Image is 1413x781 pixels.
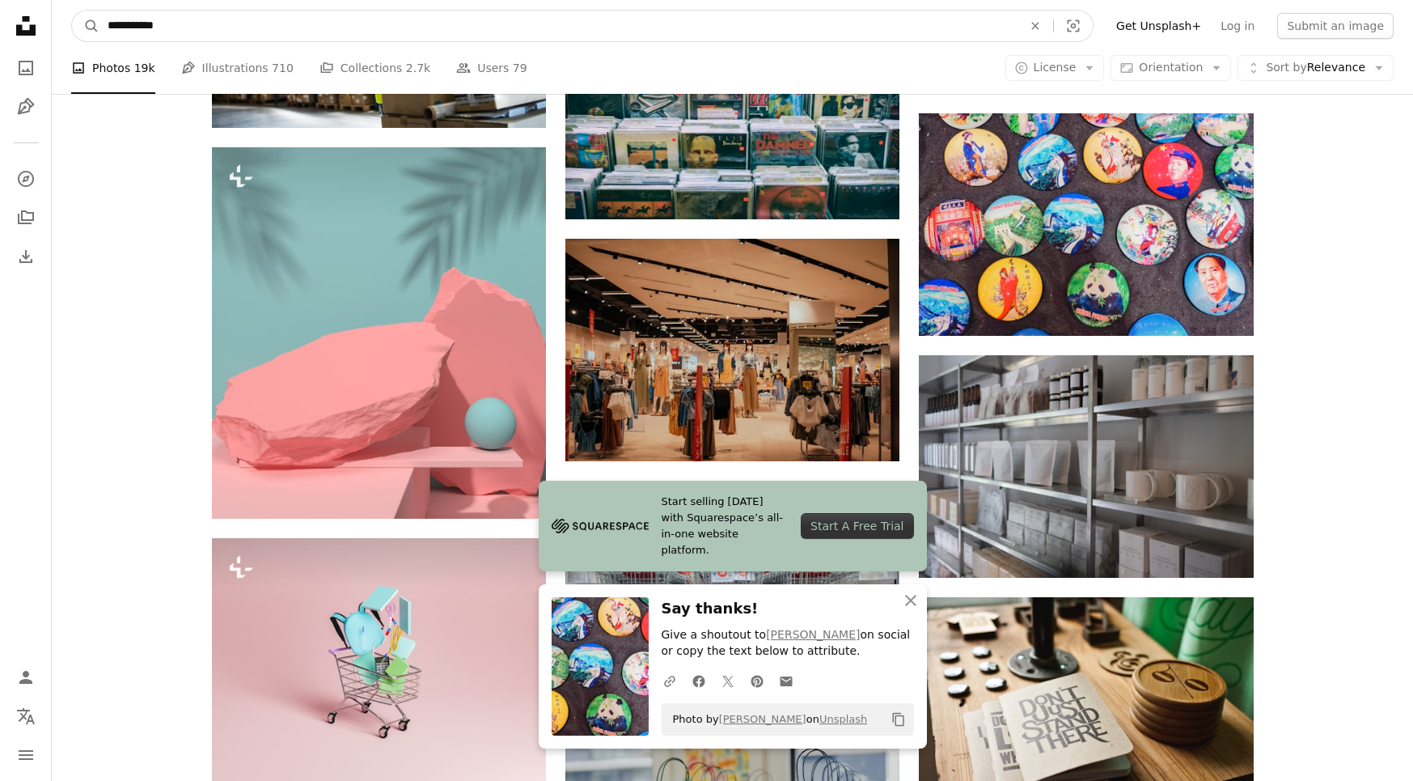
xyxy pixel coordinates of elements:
button: Language [10,700,42,732]
a: Explore [10,163,42,195]
a: [PERSON_NAME] [766,628,860,641]
button: Clear [1017,11,1053,41]
span: 79 [513,59,527,77]
a: Share on Pinterest [742,664,772,697]
p: Give a shoutout to on social or copy the text below to attribute. [662,627,914,660]
button: Submit an image [1277,13,1394,39]
button: License [1005,55,1105,81]
a: Illustrations [10,91,42,123]
a: A store filled with lots of different types of clothing [565,342,899,357]
a: shopping cart with school supplies falling inside it with pastel red minimalistic background. con... [212,656,546,671]
span: Photo by on [665,707,868,732]
a: three gray papers near round brown wooden boards on table [919,715,1253,730]
a: Download History [10,240,42,273]
span: Orientation [1139,61,1203,74]
a: a shelf with many white containers on it [919,459,1253,473]
img: file-1705255347840-230a6ab5bca9image [552,514,649,538]
a: Share on Facebook [684,664,713,697]
a: A bunch of buttons that are sitting on the ground [919,217,1253,231]
img: A store filled with lots of different types of clothing [565,239,899,461]
button: Copy to clipboard [885,706,912,733]
a: abstract background for product presentation, podium display, minimal pastel rock scene, 3d rende... [212,325,546,340]
a: Collections [10,202,42,234]
img: A bunch of buttons that are sitting on the ground [919,113,1253,336]
span: Relevance [1266,60,1365,76]
button: Menu [10,739,42,771]
div: Start A Free Trial [801,513,913,539]
a: Users 79 [456,42,527,94]
a: Share over email [772,664,801,697]
a: Photos [10,52,42,84]
form: Find visuals sitewide [71,10,1094,42]
span: 2.7k [406,59,430,77]
a: Log in / Sign up [10,661,42,694]
button: Sort byRelevance [1237,55,1394,81]
span: 710 [272,59,294,77]
button: Orientation [1111,55,1231,81]
a: Share on Twitter [713,664,742,697]
a: Home — Unsplash [10,10,42,45]
img: abstract background for product presentation, podium display, minimal pastel rock scene, 3d rende... [212,147,546,520]
button: Search Unsplash [72,11,99,41]
a: Collections 2.7k [319,42,430,94]
span: License [1034,61,1077,74]
a: Start selling [DATE] with Squarespace’s all-in-one website platform.Start A Free Trial [539,481,927,571]
span: Sort by [1266,61,1306,74]
a: [PERSON_NAME] [719,713,806,725]
a: Get Unsplash+ [1106,13,1211,39]
span: Start selling [DATE] with Squarespace’s all-in-one website platform. [662,494,789,558]
button: Visual search [1054,11,1093,41]
a: Unsplash [819,713,867,725]
a: Log in [1211,13,1264,39]
a: assorted-artist record sleeve inside record shop [565,100,899,115]
h3: Say thanks! [662,597,914,621]
img: a shelf with many white containers on it [919,355,1253,578]
a: Illustrations 710 [181,42,294,94]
